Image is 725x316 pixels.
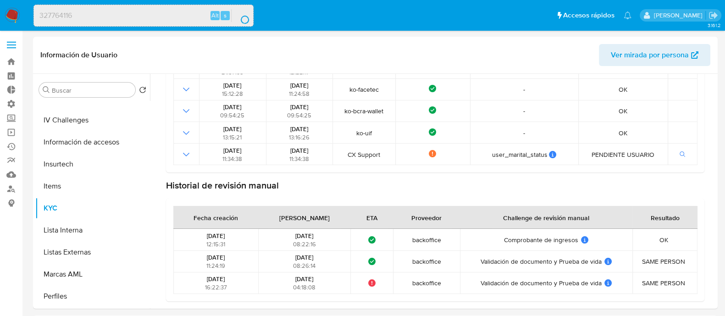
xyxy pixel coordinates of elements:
button: IV Challenges [35,109,150,131]
span: s [224,11,227,20]
span: Alt [211,11,219,20]
input: Buscar [52,86,132,94]
a: Sair [708,11,718,20]
a: Notificações [624,11,631,19]
button: search-icon [231,9,250,22]
button: Volver al orden por defecto [139,86,146,96]
p: yanina.loff@mercadolibre.com [653,11,705,20]
button: Buscar [43,86,50,94]
button: Ver mirada por persona [599,44,710,66]
span: Accesos rápidos [563,11,614,20]
button: Información de accesos [35,131,150,153]
button: Perfiles [35,285,150,307]
button: Insurtech [35,153,150,175]
button: Lista Interna [35,219,150,241]
input: Buscar usuario o caso... [34,10,253,22]
button: Items [35,175,150,197]
button: Listas Externas [35,241,150,263]
button: KYC [35,197,150,219]
h1: Información de Usuario [40,50,117,60]
button: Marcas AML [35,263,150,285]
span: Ver mirada por persona [611,44,689,66]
